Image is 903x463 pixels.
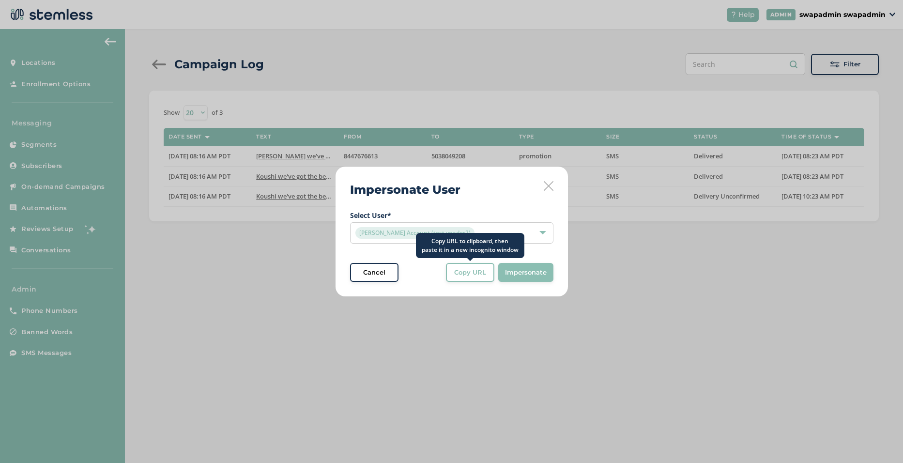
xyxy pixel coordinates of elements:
iframe: Chat Widget [855,417,903,463]
span: Impersonate [505,268,547,278]
h2: Impersonate User [350,181,460,199]
div: Copy URL to clipboard, then paste it in a new incognito window [416,233,524,258]
button: Copy URL [446,263,494,282]
span: Copy URL [454,268,486,278]
button: Cancel [350,263,398,282]
span: [PERSON_NAME] Account (test vendor2) [355,227,474,239]
label: Select User [350,210,553,220]
button: Impersonate [498,263,553,282]
span: Cancel [363,268,385,278]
